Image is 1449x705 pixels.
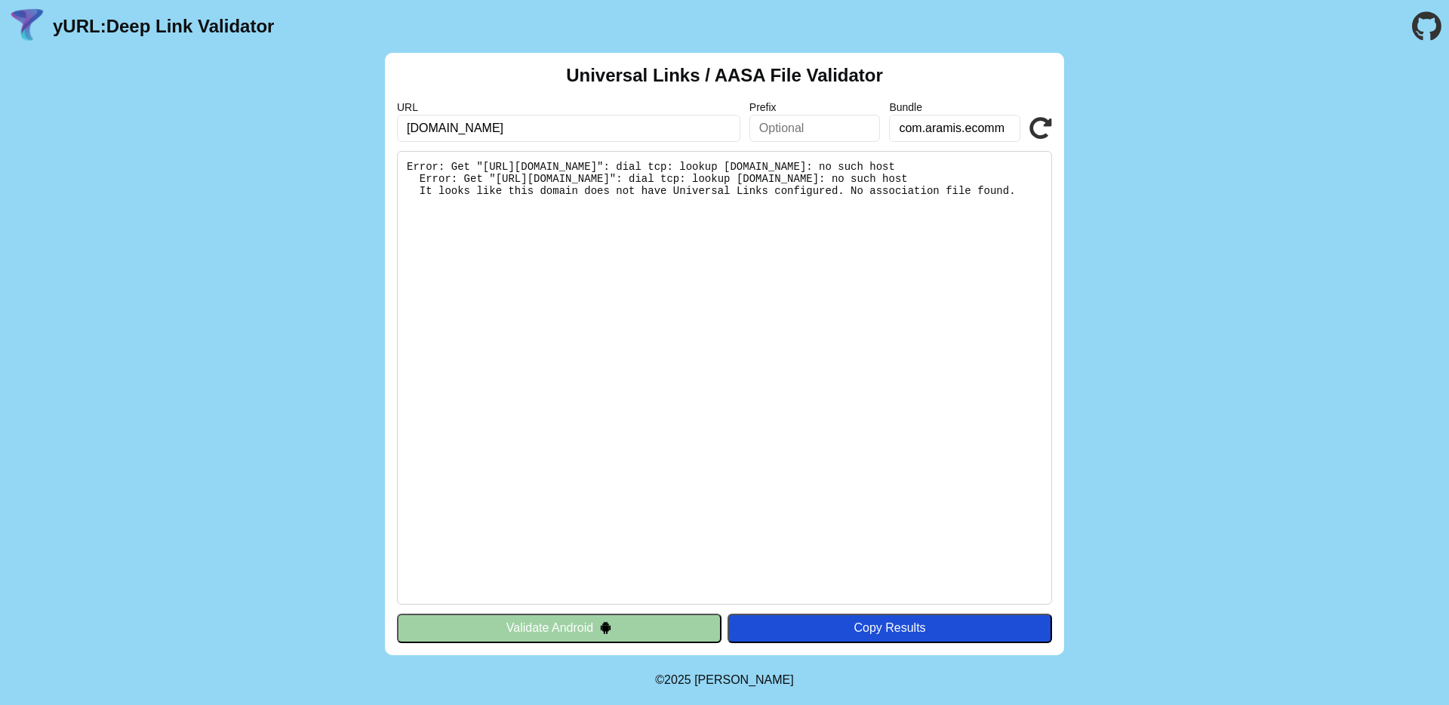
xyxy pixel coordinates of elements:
[749,101,881,113] label: Prefix
[397,614,721,642] button: Validate Android
[728,614,1052,642] button: Copy Results
[599,621,612,634] img: droidIcon.svg
[397,101,740,113] label: URL
[749,115,881,142] input: Optional
[664,673,691,686] span: 2025
[889,101,1020,113] label: Bundle
[566,65,883,86] h2: Universal Links / AASA File Validator
[53,16,274,37] a: yURL:Deep Link Validator
[694,673,794,686] a: Michael Ibragimchayev's Personal Site
[889,115,1020,142] input: Optional
[8,7,47,46] img: yURL Logo
[397,151,1052,605] pre: Error: Get "[URL][DOMAIN_NAME]": dial tcp: lookup [DOMAIN_NAME]: no such host Error: Get "[URL][D...
[735,621,1044,635] div: Copy Results
[397,115,740,142] input: Required
[655,655,793,705] footer: ©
